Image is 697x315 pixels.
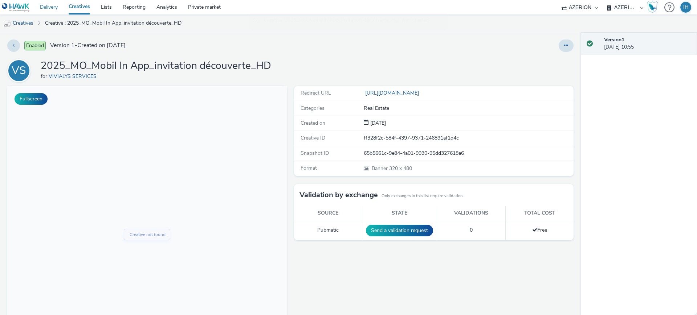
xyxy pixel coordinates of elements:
[301,134,325,141] span: Creative ID
[301,90,331,96] span: Redirect URL
[382,193,462,199] small: Only exchanges in this list require validation
[7,67,33,74] a: VS
[15,93,48,105] button: Fullscreen
[49,73,99,80] a: VIVIALYS SERVICES
[366,225,433,236] button: Send a validation request
[301,105,325,112] span: Categories
[4,20,11,27] img: mobile
[2,3,30,12] img: undefined Logo
[41,59,271,73] h1: 2025_MO_Mobil In App_invitation découverte_HD
[294,206,362,221] th: Source
[41,14,185,32] a: Creative : 2025_MO_Mobil In App_invitation découverte_HD
[437,206,506,221] th: Validations
[364,134,573,142] div: ff328f2c-584f-4397-9371-246891af1d4c
[12,61,26,81] div: VS
[364,90,422,96] a: [URL][DOMAIN_NAME]
[264,17,440,26] span: Creative '2025_MO_Mobil In App_invitation découverte_HD' was created
[299,190,378,200] h3: Validation by exchange
[371,165,412,172] span: 320 x 480
[647,1,661,13] a: Hawk Academy
[364,105,573,112] div: Real Estate
[294,221,362,240] td: Pubmatic
[24,41,46,50] span: Enabled
[470,227,473,233] span: 0
[369,120,386,127] span: [DATE]
[41,73,49,80] span: for
[604,36,691,51] div: [DATE] 10:55
[364,150,573,157] div: 65b5661c-9e84-4a01-9930-95dd327618a6
[369,120,386,127] div: Creation 29 August 2025, 10:55
[301,165,317,171] span: Format
[683,2,689,13] div: IH
[122,145,159,152] div: Creative not found.
[506,206,574,221] th: Total cost
[647,1,658,13] img: Hawk Academy
[532,227,547,233] span: Free
[301,150,329,157] span: Snapshot ID
[301,120,325,127] span: Created on
[372,165,389,172] span: Banner
[604,36,624,43] strong: Version 1
[362,206,437,221] th: State
[50,41,126,50] span: Version 1 - Created on [DATE]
